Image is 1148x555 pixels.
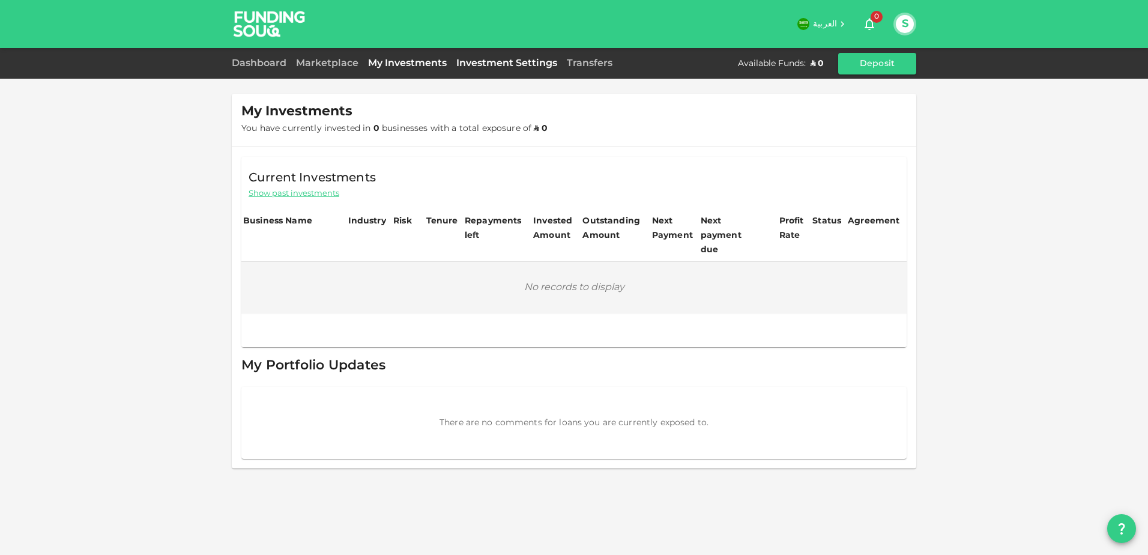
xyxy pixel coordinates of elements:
span: العربية [813,20,837,28]
span: Show past investments [249,188,339,199]
div: Invested Amount [533,214,579,243]
div: Tenure [426,214,458,228]
a: My Investments [363,59,452,68]
a: Transfers [562,59,617,68]
button: question [1107,514,1136,543]
div: Business Name [243,214,312,228]
div: Industry [348,214,386,228]
button: S [896,15,914,33]
div: Risk [393,214,412,228]
span: 0 [871,11,883,23]
button: Deposit [838,53,916,74]
span: You have currently invested in businesses with a total exposure of [241,124,548,133]
div: Outstanding Amount [582,214,642,243]
span: My Portfolio Updates [241,359,385,372]
button: 0 [857,12,881,36]
div: Profit Rate [779,214,809,243]
div: Agreement [848,214,899,228]
span: My Investments [241,103,352,120]
img: flag-sa.b9a346574cdc8950dd34b50780441f57.svg [797,18,809,30]
div: Status [812,214,841,228]
span: There are no comments for loans you are currently exposed to. [440,419,708,427]
div: ʢ 0 [811,58,824,70]
div: Repayments left [465,214,525,243]
div: Next Payment [652,214,697,243]
div: Next payment due [701,214,761,257]
div: Available Funds : [738,58,806,70]
a: Marketplace [291,59,363,68]
a: Dashboard [232,59,291,68]
strong: ʢ 0 [534,124,547,133]
a: Investment Settings [452,59,562,68]
div: No records to display [242,262,906,313]
strong: 0 [373,124,379,133]
span: Current Investments [249,169,376,188]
